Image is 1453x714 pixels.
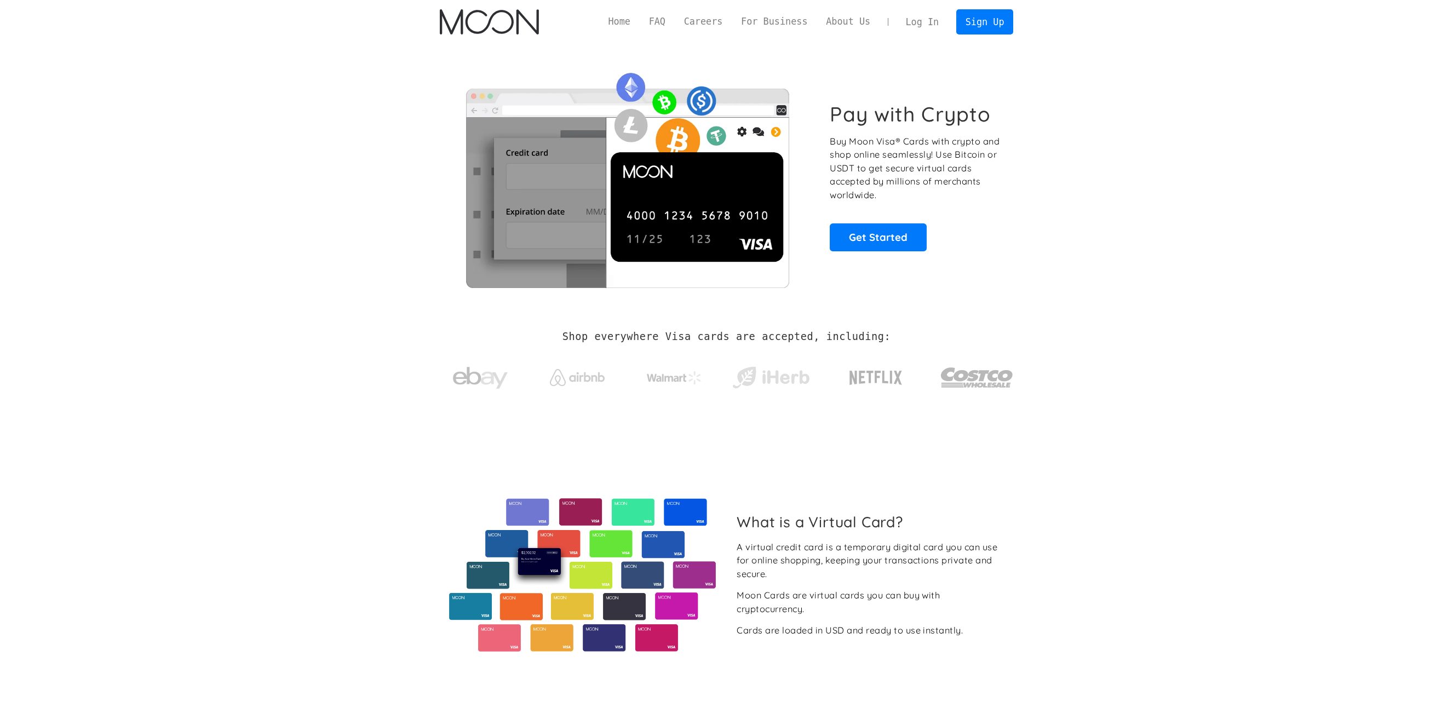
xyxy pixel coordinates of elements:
a: Home [599,15,640,28]
a: Airbnb [536,358,618,391]
img: iHerb [730,364,812,392]
a: ebay [440,350,521,401]
a: home [440,9,539,34]
div: Cards are loaded in USD and ready to use instantly. [737,624,963,637]
a: Sign Up [956,9,1013,34]
img: Costco [940,357,1014,398]
p: Buy Moon Visa® Cards with crypto and shop online seamlessly! Use Bitcoin or USDT to get secure vi... [830,135,1001,202]
img: ebay [453,361,508,395]
h1: Pay with Crypto [830,102,991,126]
a: About Us [817,15,880,28]
a: iHerb [730,353,812,398]
a: For Business [732,15,817,28]
div: A virtual credit card is a temporary digital card you can use for online shopping, keeping your t... [737,540,1004,581]
img: Netflix [848,364,903,391]
a: Walmart [633,360,715,390]
img: Walmart [647,371,702,384]
a: Costco [940,346,1014,404]
h2: What is a Virtual Card? [737,513,1004,531]
a: Netflix [827,353,925,397]
h2: Shop everywhere Visa cards are accepted, including: [562,331,891,343]
a: Careers [675,15,732,28]
div: Moon Cards are virtual cards you can buy with cryptocurrency. [737,589,1004,615]
img: Airbnb [550,369,605,386]
a: FAQ [640,15,675,28]
a: Get Started [830,223,927,251]
img: Moon Logo [440,9,539,34]
img: Virtual cards from Moon [447,498,717,652]
a: Log In [897,10,948,34]
img: Moon Cards let you spend your crypto anywhere Visa is accepted. [440,65,815,287]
